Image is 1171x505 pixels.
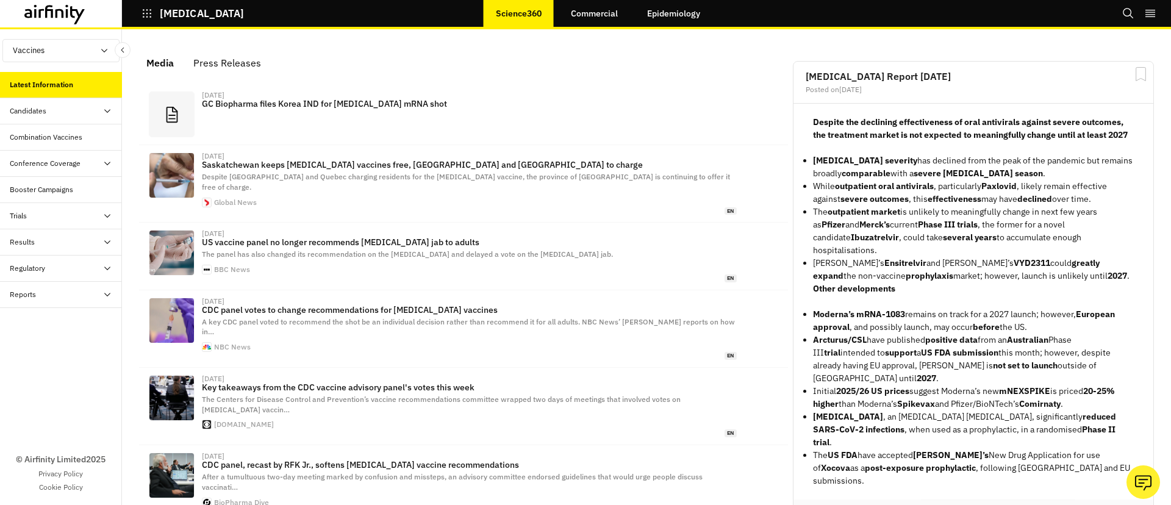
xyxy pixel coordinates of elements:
[202,99,737,109] p: GC Biopharma files Korea IND for [MEDICAL_DATA] mRNA shot
[202,91,224,99] div: [DATE]
[828,449,858,460] strong: US FDA
[813,116,1128,140] strong: Despite the declining effectiveness of oral antivirals against severe outcomes, the treatment mar...
[842,168,890,179] strong: comparable
[897,398,935,409] strong: Spikevax
[928,193,981,204] strong: effectiveness
[139,368,788,445] a: [DATE]Key takeaways from the CDC vaccine advisory panel's votes this weekThe Centers for Disease ...
[202,237,737,247] p: US vaccine panel no longer recommends [MEDICAL_DATA] jab to adults
[828,206,900,217] strong: outpatient market
[1108,270,1127,281] strong: 2027
[835,181,934,192] strong: outpatient oral antivirals
[813,334,1134,385] p: have published from an Phase III intended to a this month; however, despite already having EU app...
[149,153,194,198] img: d1989a987d22767ef765ed99cbd12e1805396ee9d251d80e840f665660b9185f.jpg
[1007,334,1048,345] strong: Australian
[10,210,27,221] div: Trials
[496,9,542,18] p: Science360
[1126,465,1160,499] button: Ask our analysts
[149,231,194,275] img: 5537caa0-9599-11f0-bbd3-97206a9cd9e0.jpg
[139,290,788,368] a: [DATE]CDC panel votes to change recommendations for [MEDICAL_DATA] vaccinesA key CDC panel voted ...
[202,152,224,160] div: [DATE]
[813,180,1134,206] p: While , particularly , likely remain effective against , this may have over time.
[202,298,224,305] div: [DATE]
[824,347,840,358] strong: trial
[813,206,1134,257] p: The is unlikely to meaningfully change in next few years as and current , the former for a novel ...
[806,71,1141,81] h2: [MEDICAL_DATA] Report [DATE]
[139,223,788,290] a: [DATE]US vaccine panel no longer recommends [MEDICAL_DATA] jab to adultsThe panel has also change...
[859,219,890,230] strong: Merck’s
[149,453,194,498] img: Z3M6Ly9kaXZlc2l0ZS1zdG9yYWdlL2RpdmVpbWFnZS9HZXR0eUltYWdlcy0yMjM1NzQ5NTMxLmpwZw==.webp
[149,376,194,420] img: ap25261599027045.jpg
[813,410,1134,449] p: , an [MEDICAL_DATA] [MEDICAL_DATA], significantly , when used as a prophylactic, in a randomised .
[10,289,36,300] div: Reports
[906,270,953,281] strong: prophylaxis
[193,54,261,72] div: Press Releases
[921,347,998,358] strong: US FDA submission
[202,395,681,414] span: The Centers for Disease Control and Prevention’s vaccine recommendations committee wrapped two da...
[865,462,976,473] strong: post-exposure prophylactic
[813,283,895,294] strong: Other developments
[202,472,703,492] span: After a tumultuous two-day meeting marked by confusion and missteps, an advisory committee endors...
[202,420,211,429] img: icon-192x192.png
[813,309,905,320] strong: Moderna’s mRNA-1083
[10,184,73,195] div: Booster Campaigns
[202,230,224,237] div: [DATE]
[725,274,737,282] span: en
[214,421,274,428] div: [DOMAIN_NAME]
[821,462,850,473] strong: Xocova
[813,411,883,422] strong: [MEDICAL_DATA]
[943,232,997,243] strong: several years
[813,257,1134,282] p: [PERSON_NAME]’s and [PERSON_NAME]’s could the non-vaccine market; however, launch is unlikely unt...
[202,460,737,470] p: CDC panel, recast by RFK Jr., softens [MEDICAL_DATA] vaccine recommendations
[10,263,45,274] div: Regulatory
[813,154,1134,180] p: has declined from the peak of the pandemic but remains broadly with a .
[115,42,131,58] button: Close Sidebar
[10,132,82,143] div: Combination Vaccines
[813,385,1134,410] p: Initial suggest Moderna’s new is priced than Moderna’s and Pfizer/BioNTech’s .
[917,373,936,384] strong: 2027
[2,39,120,62] button: Vaccines
[914,168,1043,179] strong: severe [MEDICAL_DATA] season
[822,219,845,230] strong: Pfizer
[870,193,909,204] strong: outcomes
[999,385,1050,396] strong: mNEXSPIKE
[160,8,244,19] p: [MEDICAL_DATA]
[139,84,788,145] a: [DATE]GC Biopharma files Korea IND for [MEDICAL_DATA] mRNA shot
[973,321,1000,332] strong: before
[884,257,926,268] strong: Ensitrelvir
[813,449,1134,487] p: The have accepted New Drug Application for use of as a , following [GEOGRAPHIC_DATA] and EU submi...
[1014,257,1050,268] strong: VYD2311
[202,172,730,192] span: Despite [GEOGRAPHIC_DATA] and Quebec charging residents for the [MEDICAL_DATA] vaccine, the provi...
[139,145,788,223] a: [DATE]Saskatchewan keeps [MEDICAL_DATA] vaccines free, [GEOGRAPHIC_DATA] and [GEOGRAPHIC_DATA] to...
[918,219,978,230] strong: Phase III trials
[836,385,909,396] strong: 2025/26 US prices
[39,482,83,493] a: Cookie Policy
[885,347,917,358] strong: support
[1122,3,1134,24] button: Search
[10,158,81,169] div: Conference Coverage
[10,106,46,116] div: Candidates
[149,298,194,343] img: 1758322454433_nn_ath_covid_vaccine_panel_250919_1920x1080-5d9saf.jpg
[202,317,735,337] span: A key CDC panel voted to recommend the shot be an individual decision rather than recommend it fo...
[202,198,211,207] img: 134ef81f5668dc78080f6bd19ca2310b
[38,468,83,479] a: Privacy Policy
[913,449,989,460] strong: [PERSON_NAME]’s
[813,308,1134,334] p: remains on track for a 2027 launch; however, , and possibly launch, may occur the US.
[202,375,224,382] div: [DATE]
[725,352,737,360] span: en
[10,79,73,90] div: Latest Information
[1133,66,1148,82] svg: Bookmark Report
[1017,193,1052,204] strong: declined
[202,249,613,259] span: The panel has also changed its recommendation on the [MEDICAL_DATA] and delayed a vote on the [ME...
[202,343,211,351] img: android-icon-192x192.png
[16,453,106,466] p: © Airfinity Limited 2025
[214,199,257,206] div: Global News
[1019,398,1061,409] strong: Comirnaty
[202,160,737,170] p: Saskatchewan keeps [MEDICAL_DATA] vaccines free, [GEOGRAPHIC_DATA] and [GEOGRAPHIC_DATA] to charge
[725,429,737,437] span: en
[993,360,1058,371] strong: not set to launch
[925,334,978,345] strong: positive data
[981,181,1017,192] strong: Paxlovid
[725,207,737,215] span: en
[214,266,250,273] div: BBC News
[202,305,737,315] p: CDC panel votes to change recommendations for [MEDICAL_DATA] vaccines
